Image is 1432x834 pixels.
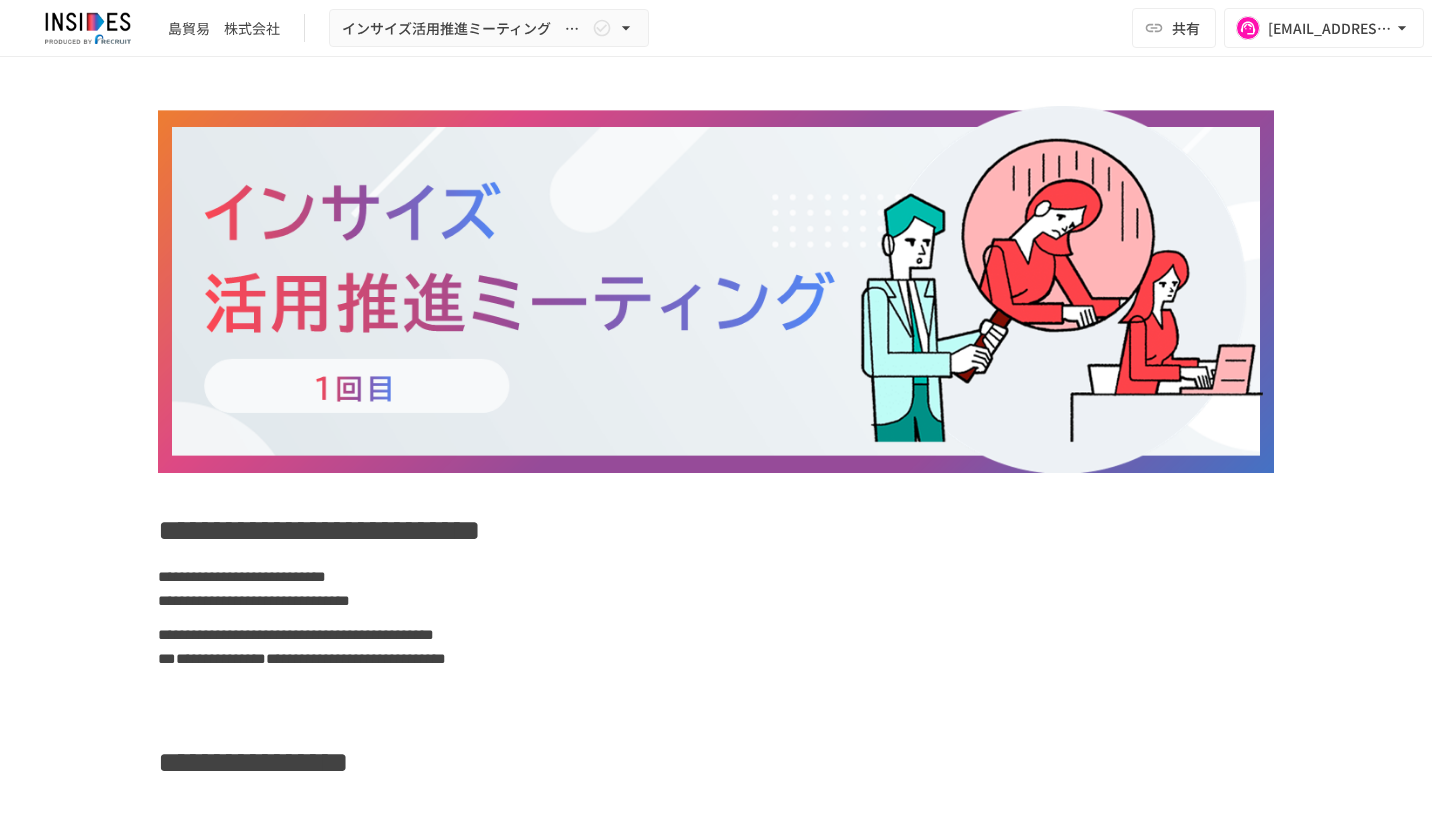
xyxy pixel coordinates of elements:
button: インサイズ活用推進ミーティング ～1回目～ [329,9,649,48]
span: インサイズ活用推進ミーティング ～1回目～ [342,16,588,41]
img: JmGSPSkPjKwBq77AtHmwC7bJguQHJlCRQfAXtnx4WuV [24,12,152,44]
span: 共有 [1172,17,1200,39]
button: 共有 [1132,8,1216,48]
div: 島貿易 株式会社 [168,18,280,39]
div: [EMAIL_ADDRESS][DOMAIN_NAME] [1268,16,1392,41]
button: [EMAIL_ADDRESS][DOMAIN_NAME] [1224,8,1424,48]
img: qfRHfZFm8a7ASaNhle0fjz45BnORTh7b5ErIF9ySDQ9 [158,106,1274,473]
